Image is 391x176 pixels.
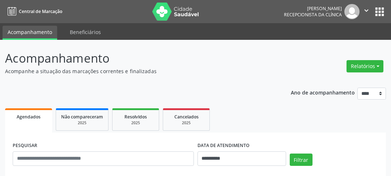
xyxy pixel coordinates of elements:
[360,4,373,19] button: 
[19,8,62,14] span: Central de Marcação
[373,5,386,18] button: apps
[197,140,250,151] label: DATA DE ATENDIMENTO
[5,49,272,67] p: Acompanhamento
[65,26,106,38] a: Beneficiários
[13,140,37,151] label: PESQUISAR
[124,114,147,120] span: Resolvidos
[291,88,355,97] p: Ano de acompanhamento
[5,67,272,75] p: Acompanhe a situação das marcações correntes e finalizadas
[61,120,103,126] div: 2025
[284,5,342,12] div: [PERSON_NAME]
[17,114,41,120] span: Agendados
[61,114,103,120] span: Não compareceram
[290,154,313,166] button: Filtrar
[344,4,360,19] img: img
[174,114,199,120] span: Cancelados
[3,26,57,40] a: Acompanhamento
[284,12,342,18] span: Recepcionista da clínica
[5,5,62,17] a: Central de Marcação
[362,7,370,14] i: 
[347,60,383,72] button: Relatórios
[118,120,154,126] div: 2025
[168,120,204,126] div: 2025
